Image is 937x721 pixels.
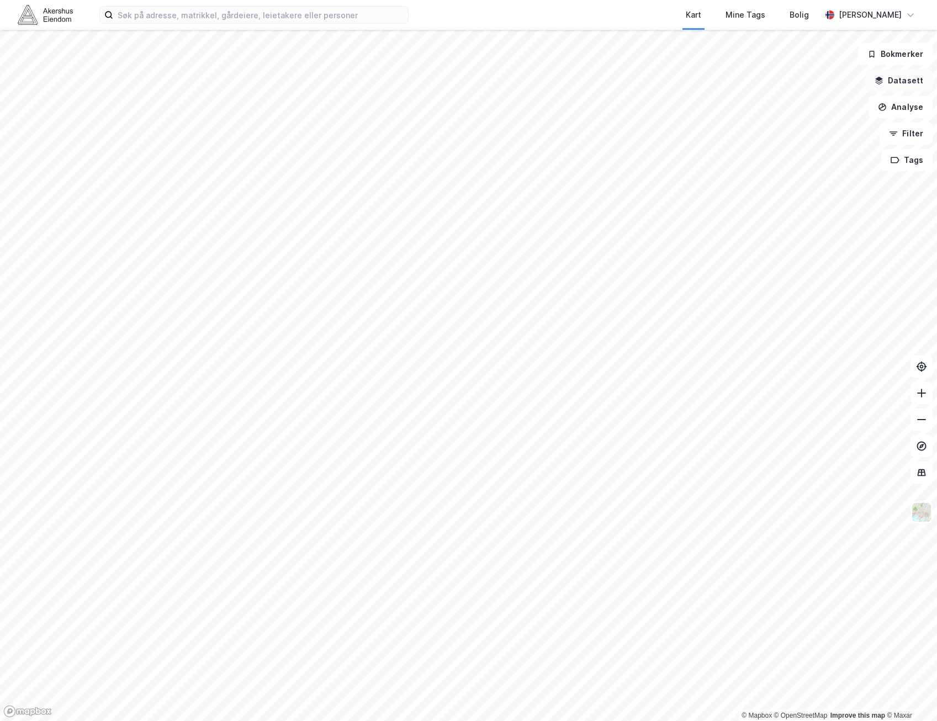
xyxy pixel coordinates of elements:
[911,502,932,523] img: Z
[882,668,937,721] div: Kontrollprogram for chat
[865,70,933,92] button: Datasett
[790,8,809,22] div: Bolig
[686,8,701,22] div: Kart
[3,705,52,718] a: Mapbox homepage
[742,712,772,719] a: Mapbox
[726,8,765,22] div: Mine Tags
[880,123,933,145] button: Filter
[830,712,885,719] a: Improve this map
[882,668,937,721] iframe: Chat Widget
[113,7,408,23] input: Søk på adresse, matrikkel, gårdeiere, leietakere eller personer
[881,149,933,171] button: Tags
[839,8,902,22] div: [PERSON_NAME]
[858,43,933,65] button: Bokmerker
[869,96,933,118] button: Analyse
[774,712,828,719] a: OpenStreetMap
[18,5,73,24] img: akershus-eiendom-logo.9091f326c980b4bce74ccdd9f866810c.svg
